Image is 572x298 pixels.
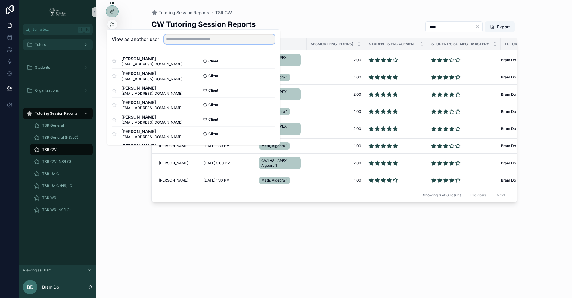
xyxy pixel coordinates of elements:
[19,35,96,223] div: scrollable content
[259,72,303,82] a: Math, Algebra 1
[23,268,52,273] span: Viewing as Bram
[30,132,93,143] a: TSR General (NS/LC)
[501,161,516,166] span: Bram Do
[121,114,182,120] span: [PERSON_NAME]
[501,75,539,80] a: Bram Do
[121,120,182,125] span: [EMAIL_ADDRESS][DOMAIN_NAME]
[42,123,64,128] span: TSR General
[204,144,230,148] span: [DATE] 1:30 PM
[310,58,361,62] a: 2.00
[259,141,303,151] a: Math, Algebra 1
[208,59,218,64] span: Client
[423,193,461,198] span: Showing 8 of 8 results
[208,88,218,93] span: Client
[159,178,188,183] span: [PERSON_NAME]
[121,62,182,67] span: [EMAIL_ADDRESS][DOMAIN_NAME]
[151,19,256,29] h2: CW Tutoring Session Reports
[159,178,196,183] a: [PERSON_NAME]
[310,126,361,131] a: 2.00
[30,120,93,131] a: TSR General
[159,161,196,166] a: [PERSON_NAME]
[42,195,56,200] span: TSR WR
[159,144,188,148] span: [PERSON_NAME]
[35,65,50,70] span: Students
[501,92,539,97] a: Bram Do
[259,176,303,185] a: Math, Algebra 1
[35,88,59,93] span: Organizations
[30,192,93,203] a: TSR WR
[32,27,75,32] span: Jump to...
[208,117,218,122] span: Client
[501,75,516,80] span: Bram Do
[208,74,218,78] span: Client
[261,144,288,148] span: Math, Algebra 1
[121,106,182,110] span: [EMAIL_ADDRESS][DOMAIN_NAME]
[215,10,232,16] a: TSR CW
[35,42,46,47] span: Tutors
[204,161,231,166] span: [DATE] 3:00 PM
[311,42,353,46] span: Session Length (Hrs)
[151,10,209,16] a: Tutoring Session Reports
[501,178,516,183] span: Bram Do
[310,161,361,166] a: 2.00
[47,7,68,17] img: App logo
[505,42,529,46] span: Tutor Name
[208,103,218,107] span: Client
[121,85,182,91] span: [PERSON_NAME]
[30,144,93,155] a: TSR CW
[310,75,361,80] a: 1.00
[501,126,516,131] span: Bram Do
[121,100,182,106] span: [PERSON_NAME]
[475,24,482,29] button: Clear
[501,144,539,148] a: Bram Do
[42,159,71,164] span: TSR CW (NS/LC)
[121,91,182,96] span: [EMAIL_ADDRESS][DOMAIN_NAME]
[42,183,73,188] span: TSR UAIC (NS/LC)
[23,62,93,73] a: Students
[259,107,303,116] a: Math, Algebra 1
[501,92,516,97] span: Bram Do
[85,27,90,32] span: K
[501,58,516,62] span: Bram Do
[42,208,71,212] span: TSR WR (NS/LC)
[121,135,182,139] span: [EMAIL_ADDRESS][DOMAIN_NAME]
[35,111,77,116] span: Tutoring Session Reports
[310,109,361,114] a: 1.00
[42,147,57,152] span: TSR CW
[121,128,182,135] span: [PERSON_NAME]
[23,24,93,35] button: Jump to...K
[121,71,182,77] span: [PERSON_NAME]
[27,284,34,291] span: BD
[30,168,93,179] a: TSR UAIC
[431,42,489,46] span: Student's Subject Mastery
[121,77,182,81] span: [EMAIL_ADDRESS][DOMAIN_NAME]
[501,109,539,114] a: Bram Do
[261,158,298,168] span: CWI HSI: APEX Algebra 1
[112,36,159,43] h2: View as another user
[204,178,252,183] a: [DATE] 1:30 PM
[310,92,361,97] a: 2.00
[159,10,209,16] span: Tutoring Session Reports
[30,204,93,215] a: TSR WR (NS/LC)
[310,178,361,183] a: 1.00
[501,161,539,166] a: Bram Do
[42,135,78,140] span: TSR General (NS/LC)
[259,156,303,170] a: CWI HSI: APEX Algebra 1
[261,178,288,183] span: Math, Algebra 1
[23,85,93,96] a: Organizations
[30,156,93,167] a: TSR CW (NS/LC)
[204,178,230,183] span: [DATE] 1:30 PM
[42,284,59,290] p: Bram Do
[23,39,93,50] a: Tutors
[501,58,539,62] a: Bram Do
[121,143,182,149] span: [PERSON_NAME]
[310,144,361,148] a: 1.00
